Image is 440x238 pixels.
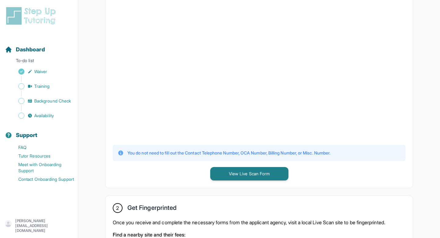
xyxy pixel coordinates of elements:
button: [PERSON_NAME][EMAIL_ADDRESS][DOMAIN_NAME] [5,218,73,233]
iframe: YouTube video player [113,5,327,139]
button: Support [2,121,75,142]
a: Availability [5,111,78,120]
span: 2 [116,204,119,212]
a: Contact Onboarding Support [5,175,78,184]
a: Meet with Onboarding Support [5,160,78,175]
span: Background Check [34,98,71,104]
span: Availability [34,113,54,119]
p: Once you receive and complete the necessary forms from the applicant agency, visit a local Live S... [113,219,405,226]
span: Dashboard [16,45,45,54]
p: [PERSON_NAME][EMAIL_ADDRESS][DOMAIN_NAME] [15,218,73,233]
img: logo [5,6,59,26]
p: You do not need to fill out the Contact Telephone Number, OCA Number, Billing Number, or Misc. Nu... [127,150,330,156]
span: Training [34,83,50,89]
a: FAQ [5,143,78,152]
a: Dashboard [5,45,45,54]
span: Support [16,131,38,139]
a: Training [5,82,78,91]
a: Waiver [5,67,78,76]
a: Background Check [5,97,78,105]
a: View Live Scan Form [210,170,288,177]
button: Dashboard [2,35,75,56]
button: View Live Scan Form [210,167,288,180]
span: Waiver [34,69,47,75]
a: Tutor Resources [5,152,78,160]
h2: Get Fingerprinted [127,204,177,214]
p: To-do list [2,58,75,66]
